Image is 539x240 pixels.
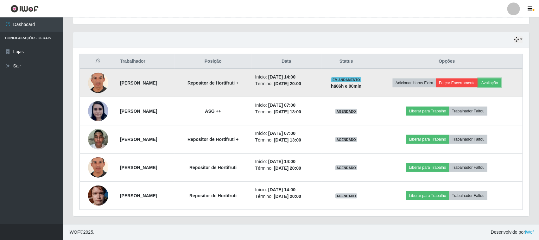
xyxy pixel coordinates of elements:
th: Posição [175,54,251,69]
span: AGENDADO [335,193,358,199]
time: [DATE] 14:00 [268,74,295,79]
time: [DATE] 13:00 [274,109,301,114]
time: [DATE] 20:00 [274,81,301,86]
button: Liberar para Trabalho [406,163,449,172]
strong: [PERSON_NAME] [120,137,157,142]
time: [DATE] 07:00 [268,103,295,108]
span: AGENDADO [335,137,358,142]
li: Início: [255,74,318,80]
li: Início: [255,186,318,193]
strong: [PERSON_NAME] [120,165,157,170]
span: AGENDADO [335,109,358,114]
strong: Repositor de Hortifruti + [187,137,238,142]
time: [DATE] 13:00 [274,137,301,142]
button: Liberar para Trabalho [406,107,449,116]
span: EM ANDAMENTO [331,77,361,82]
button: Adicionar Horas Extra [393,79,436,87]
th: Data [251,54,321,69]
time: [DATE] 14:00 [268,187,295,192]
span: AGENDADO [335,165,358,170]
button: Liberar para Trabalho [406,135,449,144]
time: [DATE] 14:00 [268,159,295,164]
li: Início: [255,102,318,109]
img: 1753979789562.jpeg [88,68,108,98]
span: IWOF [68,230,80,235]
li: Término: [255,109,318,115]
li: Início: [255,130,318,137]
img: 1754441632912.jpeg [88,182,108,209]
th: Trabalhador [116,54,175,69]
span: Desenvolvido por [491,229,534,236]
strong: [PERSON_NAME] [120,80,157,85]
img: 1752181822645.jpeg [88,126,108,153]
li: Término: [255,137,318,143]
th: Status [321,54,371,69]
strong: Repositor de Hortifruti + [187,80,238,85]
strong: [PERSON_NAME] [120,193,157,198]
time: [DATE] 20:00 [274,166,301,171]
li: Término: [255,193,318,200]
th: Opções [371,54,523,69]
button: Forçar Encerramento [436,79,479,87]
img: CoreUI Logo [10,5,39,13]
li: Início: [255,158,318,165]
span: © 2025 . [68,229,94,236]
button: Avaliação [479,79,501,87]
time: [DATE] 07:00 [268,131,295,136]
strong: [PERSON_NAME] [120,109,157,114]
img: 1628255605382.jpeg [88,101,108,122]
button: Trabalhador Faltou [449,191,487,200]
li: Término: [255,165,318,172]
strong: Repositor de Hortifruti [189,193,237,198]
time: [DATE] 20:00 [274,194,301,199]
strong: há 06 h e 00 min [331,84,362,89]
strong: Repositor de Hortifruti [189,165,237,170]
strong: ASG ++ [205,109,221,114]
li: Término: [255,80,318,87]
button: Liberar para Trabalho [406,191,449,200]
button: Trabalhador Faltou [449,135,487,144]
button: Trabalhador Faltou [449,107,487,116]
a: iWof [525,230,534,235]
button: Trabalhador Faltou [449,163,487,172]
img: 1753979789562.jpeg [88,153,108,182]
